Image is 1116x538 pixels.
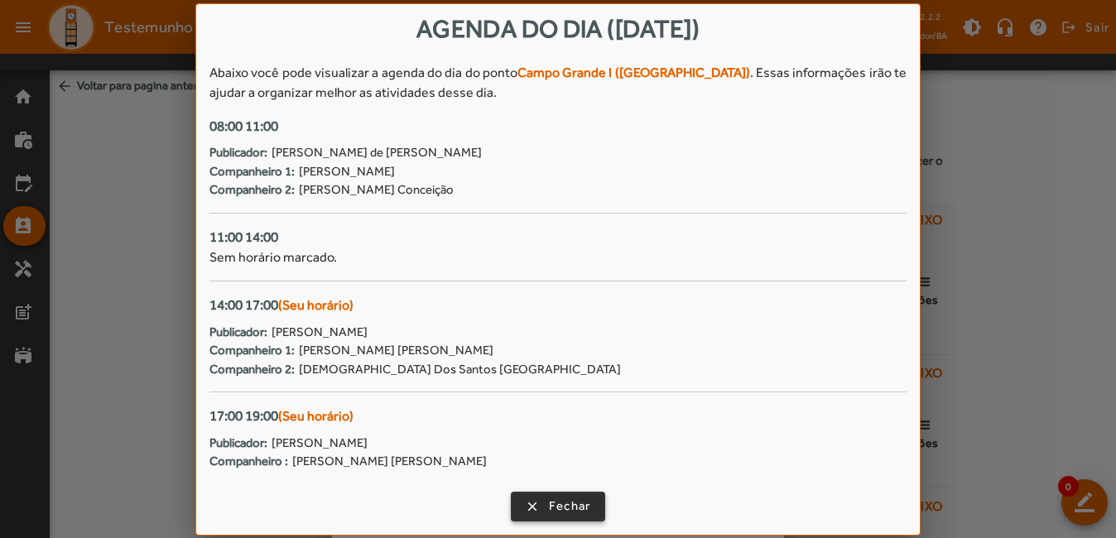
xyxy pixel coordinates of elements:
span: (Seu horário) [278,408,354,424]
span: [PERSON_NAME] Conceição [299,180,454,199]
span: Agenda do dia ([DATE]) [416,14,700,43]
span: [PERSON_NAME] de [PERSON_NAME] [272,143,482,162]
div: 08:00 11:00 [209,116,907,137]
strong: Companheiro 2: [209,180,295,199]
span: [PERSON_NAME] [272,434,368,453]
strong: Companheiro 2: [209,360,295,379]
span: [PERSON_NAME] [299,162,395,181]
span: (Seu horário) [278,297,354,313]
strong: Companheiro : [209,452,288,471]
span: [PERSON_NAME] [PERSON_NAME] [292,452,487,471]
strong: Companheiro 1: [209,162,295,181]
strong: Publicador: [209,434,267,453]
div: 11:00 14:00 [209,227,907,248]
span: Fechar [549,497,591,516]
strong: Companheiro 1: [209,341,295,360]
div: 14:00 17:00 [209,295,907,316]
span: [PERSON_NAME] [PERSON_NAME] [299,341,493,360]
span: [DEMOGRAPHIC_DATA] Dos Santos [GEOGRAPHIC_DATA] [299,360,621,379]
strong: Campo Grande I ([GEOGRAPHIC_DATA]) [517,65,750,80]
strong: Publicador: [209,323,267,342]
div: Abaixo você pode visualizar a agenda do dia do ponto . Essas informações irão te ajudar a organiz... [209,63,907,103]
button: Fechar [511,492,606,521]
span: Sem horário marcado. [209,249,337,265]
strong: Publicador: [209,143,267,162]
div: 17:00 19:00 [209,406,907,427]
span: [PERSON_NAME] [272,323,368,342]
